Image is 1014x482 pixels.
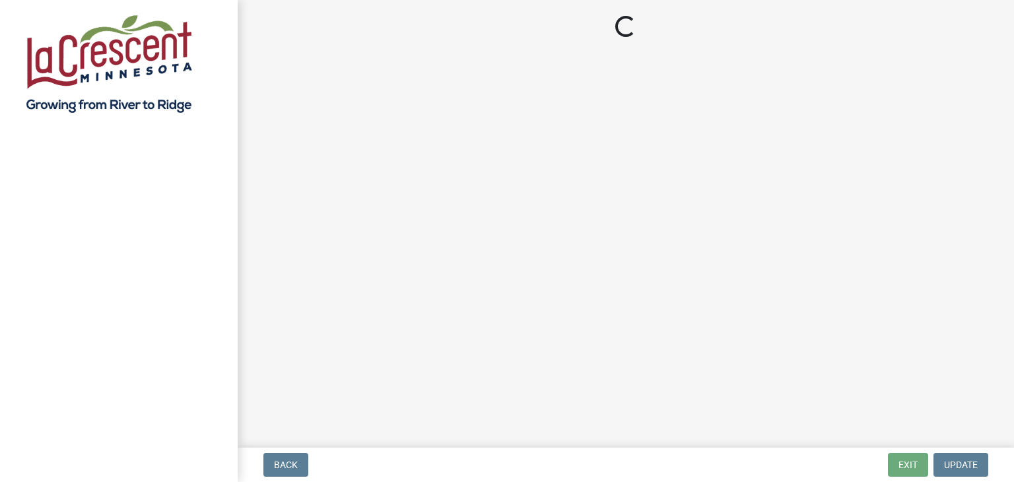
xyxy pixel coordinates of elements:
button: Exit [888,453,928,477]
button: Update [933,453,988,477]
span: Update [944,460,978,470]
button: Back [263,453,308,477]
span: Back [274,460,298,470]
img: City of La Crescent, Minnesota [26,14,192,113]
